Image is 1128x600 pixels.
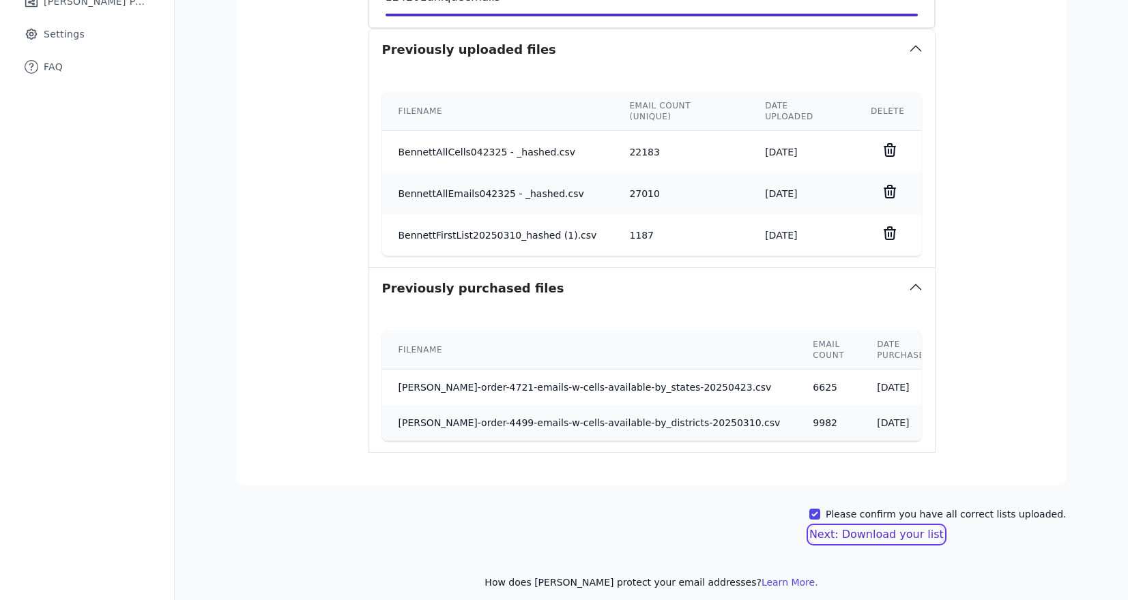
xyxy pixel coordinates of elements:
th: Filename [382,331,797,370]
p: How does [PERSON_NAME] protect your email addresses? [237,575,1067,589]
td: 22183 [613,131,749,173]
th: Email count [796,331,861,370]
a: Settings [11,19,163,49]
button: Previously purchased files [368,268,935,309]
td: 1187 [613,214,749,256]
td: [DATE] [749,172,854,214]
th: Delete [854,92,921,131]
td: [PERSON_NAME]-order-4721-emails-w-cells-available-by_states-20250423.csv [382,370,797,406]
h3: Previously uploaded files [382,40,556,59]
td: 27010 [613,172,749,214]
th: Date uploaded [749,92,854,131]
td: 6625 [796,370,861,406]
h3: Previously purchased files [382,279,564,298]
td: BennettAllCells042325 - _hashed.csv [382,131,613,173]
td: 9982 [796,405,861,440]
td: BennettAllEmails042325 - _hashed.csv [382,172,613,214]
td: [PERSON_NAME]-order-4499-emails-w-cells-available-by_districts-20250310.csv [382,405,797,440]
td: [DATE] [749,214,854,256]
a: FAQ [11,52,163,82]
td: [DATE] [861,370,947,406]
th: Email count (unique) [613,92,749,131]
th: Filename [382,92,613,131]
label: Please confirm you have all correct lists uploaded. [826,507,1067,521]
td: [DATE] [749,131,854,173]
th: Date purchased [861,331,947,370]
span: FAQ [44,60,63,74]
span: Settings [44,27,85,41]
button: Previously uploaded files [368,29,935,70]
td: [DATE] [861,405,947,440]
td: BennettFirstList20250310_hashed (1).csv [382,214,613,256]
button: Next: Download your list [809,526,944,543]
button: Learn More. [762,575,818,589]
